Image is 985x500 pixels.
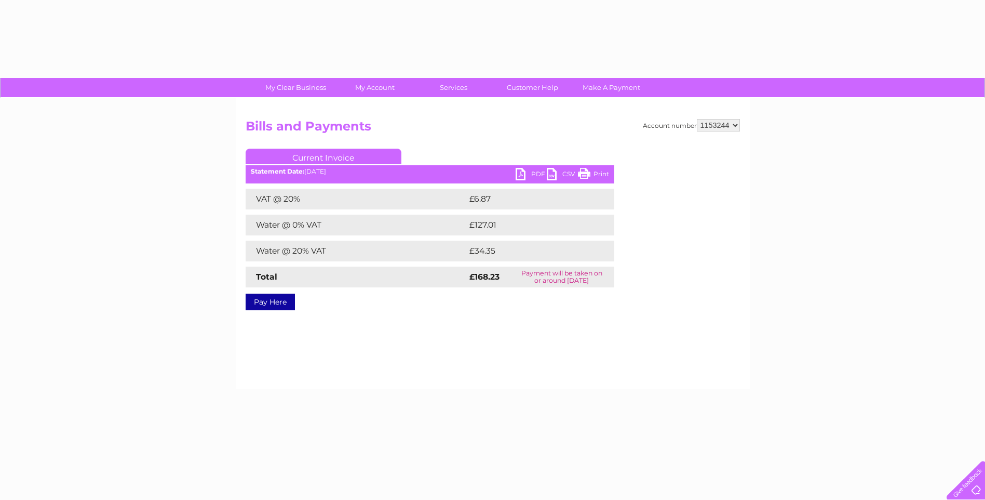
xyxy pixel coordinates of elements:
div: [DATE] [246,168,614,175]
a: PDF [516,168,547,183]
a: CSV [547,168,578,183]
a: Customer Help [490,78,575,97]
td: Water @ 20% VAT [246,241,467,261]
b: Statement Date: [251,167,304,175]
h2: Bills and Payments [246,119,740,139]
td: Water @ 0% VAT [246,215,467,235]
td: £6.87 [467,189,590,209]
td: VAT @ 20% [246,189,467,209]
div: Account number [643,119,740,131]
td: £127.01 [467,215,594,235]
a: Print [578,168,609,183]
a: Pay Here [246,294,295,310]
td: Payment will be taken on or around [DATE] [509,267,614,287]
a: My Clear Business [253,78,339,97]
a: My Account [332,78,417,97]
a: Make A Payment [569,78,654,97]
strong: £168.23 [469,272,500,282]
strong: Total [256,272,277,282]
td: £34.35 [467,241,593,261]
a: Services [411,78,496,97]
a: Current Invoice [246,149,401,164]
